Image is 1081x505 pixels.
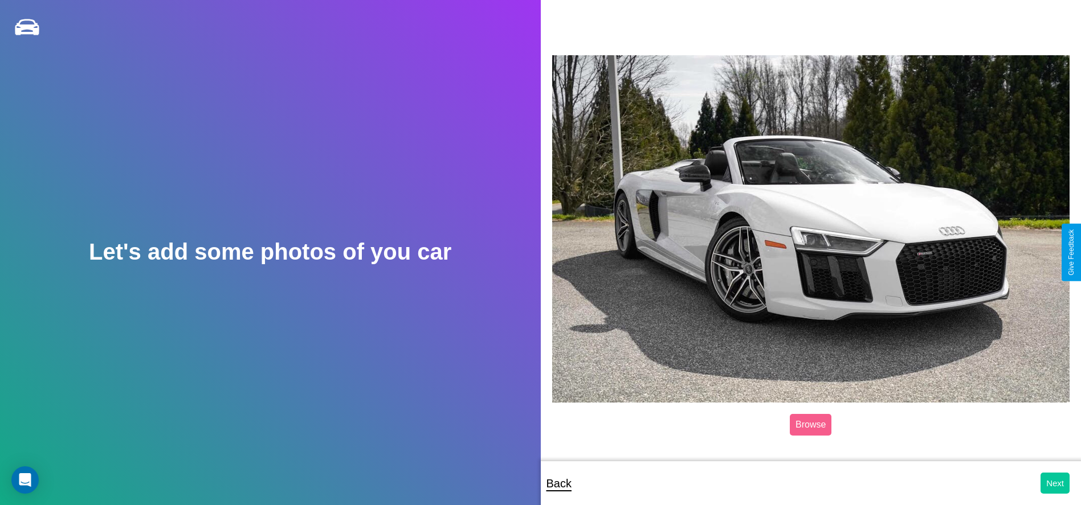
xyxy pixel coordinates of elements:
p: Back [546,473,572,494]
h2: Let's add some photos of you car [89,239,451,265]
div: Open Intercom Messenger [11,466,39,494]
img: posted [552,55,1070,403]
label: Browse [790,414,831,436]
div: Give Feedback [1067,229,1075,276]
button: Next [1041,473,1070,494]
